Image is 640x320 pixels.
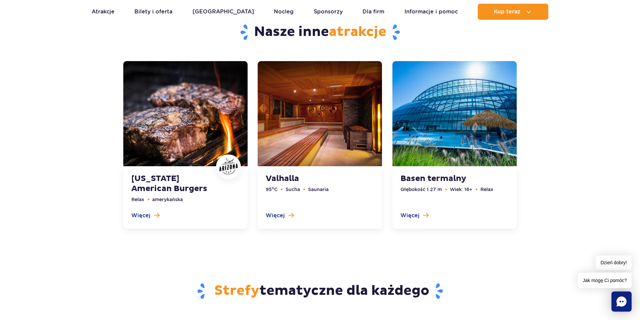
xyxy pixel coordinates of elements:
[134,4,172,20] a: Bilety i oferta
[478,4,548,20] button: Kup teraz
[123,24,517,41] h3: Nasze inne
[193,4,254,20] a: [GEOGRAPHIC_DATA]
[362,4,384,20] a: Dla firm
[611,291,632,312] div: Chat
[596,256,632,270] span: Dzień dobry!
[578,273,632,288] span: Jak mogę Ci pomóc?
[214,282,259,299] span: Strefy
[494,9,520,15] span: Kup teraz
[329,24,386,40] span: atrakcje
[404,4,458,20] a: Informacje i pomoc
[92,4,115,20] a: Atrakcje
[123,282,517,300] h2: tematyczne dla każdego
[314,4,343,20] a: Sponsorzy
[274,4,294,20] a: Nocleg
